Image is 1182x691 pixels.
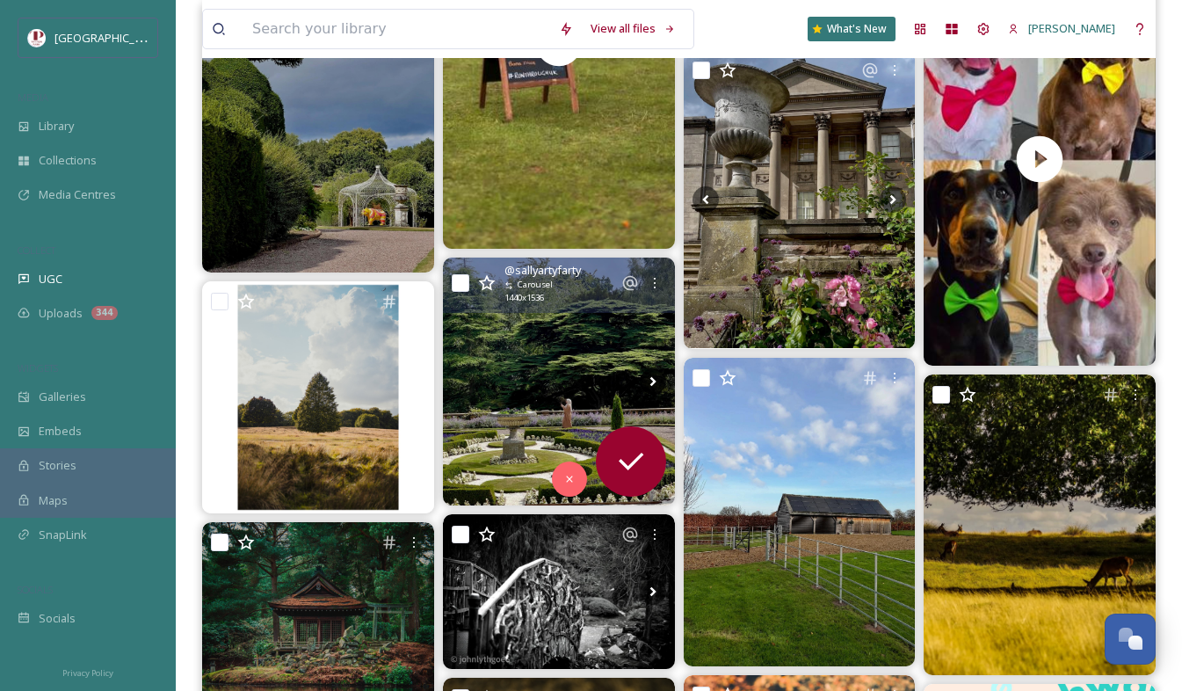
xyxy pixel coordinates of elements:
a: Privacy Policy [62,661,113,682]
span: Embeds [39,423,82,440]
img: Throw back to Japanese gardens at tatton park tattonpark nationaltrust [443,514,675,669]
img: download%20(5).png [28,29,46,47]
span: Maps [39,492,68,509]
a: What's New [808,17,896,41]
img: 🌳 The lone tree against the vast sky, with subtle details, even a passing plane. Tatton Park alwa... [202,281,434,513]
span: WIDGETS [18,361,58,375]
img: Estate fencing and gates we’ve installed to create a smart divide on this property 👌🏼 #tatton #fe... [684,358,916,666]
span: Carousel [518,279,553,291]
span: Socials [39,610,76,627]
span: MEDIA [18,91,48,104]
button: Open Chat [1105,614,1156,665]
img: Peace reigns On the Tatton savannah. I like this because I finally got one clear 🤗 #deer #tatton ... [924,375,1156,675]
span: Library [39,118,74,135]
input: Search your library [243,10,550,48]
span: @ sallyartyfarty [504,262,581,279]
span: Stories [39,457,76,474]
a: View all files [582,11,685,46]
img: Tatton Park #tattonpark #tattonparkgardens #nt #nationaltrust [443,258,675,505]
img: Tatton Park #tattonpark #tattonparkgardens #nt #nationaltrust [202,4,434,273]
a: [PERSON_NAME] [999,11,1124,46]
span: UGC [39,271,62,287]
span: SnapLink [39,527,87,543]
span: Galleries [39,389,86,405]
span: 1440 x 1536 [504,292,544,304]
span: COLLECT [18,244,55,257]
span: Collections [39,152,97,169]
img: Tatton Park #tattonpark #tattonparkgardens #nt #nationaltrust [684,50,916,348]
div: 344 [91,306,118,320]
span: Uploads [39,305,83,322]
span: Privacy Policy [62,667,113,679]
span: SOCIALS [18,583,53,596]
span: [GEOGRAPHIC_DATA] [54,29,166,46]
span: [PERSON_NAME] [1028,20,1115,36]
span: Media Centres [39,186,116,203]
